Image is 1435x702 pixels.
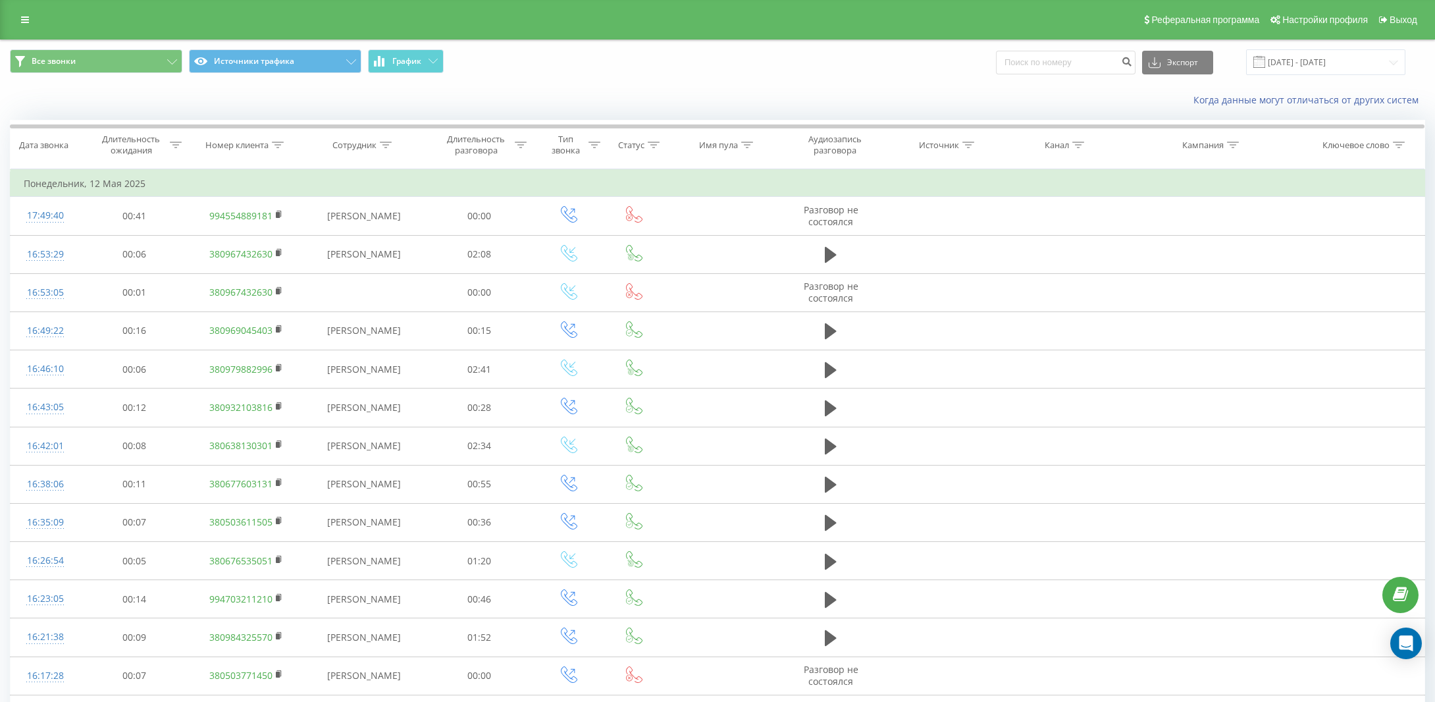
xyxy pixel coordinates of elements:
div: 16:53:05 [24,280,67,306]
span: Разговор не состоялся [804,203,858,228]
div: 17:49:40 [24,203,67,229]
a: 380677603131 [209,477,273,490]
button: Все звонки [10,49,182,73]
td: [PERSON_NAME] [303,503,425,541]
div: Длительность ожидания [96,134,167,156]
button: Источники трафика [189,49,361,73]
div: Статус [618,140,644,151]
td: 00:06 [80,350,190,389]
span: График [392,57,421,66]
td: 01:20 [425,542,534,580]
td: [PERSON_NAME] [303,350,425,389]
span: Выход [1390,14,1417,25]
div: 16:42:01 [24,433,67,459]
div: 16:21:38 [24,624,67,650]
td: 00:15 [425,311,534,350]
td: 00:55 [425,465,534,503]
div: 16:38:06 [24,472,67,497]
td: 00:11 [80,465,190,503]
div: 16:43:05 [24,394,67,420]
td: 00:01 [80,273,190,311]
td: [PERSON_NAME] [303,465,425,503]
div: 16:26:54 [24,548,67,574]
td: Понедельник, 12 Мая 2025 [11,171,1425,197]
div: Кампания [1182,140,1224,151]
span: Разговор не состоялся [804,663,858,688]
td: 00:06 [80,235,190,273]
div: Дата звонка [19,140,68,151]
div: 16:49:22 [24,318,67,344]
td: [PERSON_NAME] [303,311,425,350]
input: Поиск по номеру [996,51,1135,74]
td: 00:41 [80,197,190,235]
td: 00:16 [80,311,190,350]
td: [PERSON_NAME] [303,197,425,235]
span: Реферальная программа [1151,14,1259,25]
td: [PERSON_NAME] [303,657,425,695]
td: 00:00 [425,657,534,695]
td: [PERSON_NAME] [303,427,425,465]
a: Когда данные могут отличаться от других систем [1193,94,1425,106]
td: 02:08 [425,235,534,273]
td: 02:41 [425,350,534,389]
div: Источник [919,140,959,151]
div: Номер клиента [205,140,269,151]
div: Имя пула [699,140,738,151]
div: Сотрудник [332,140,377,151]
td: 01:52 [425,618,534,657]
button: Экспорт [1142,51,1213,74]
td: [PERSON_NAME] [303,389,425,427]
div: 16:53:29 [24,242,67,267]
div: Канал [1045,140,1069,151]
a: 380984325570 [209,631,273,643]
td: 00:09 [80,618,190,657]
span: Разговор не состоялся [804,280,858,304]
td: 00:28 [425,389,534,427]
a: 380967432630 [209,286,273,298]
td: 00:05 [80,542,190,580]
td: 00:12 [80,389,190,427]
td: 00:07 [80,657,190,695]
td: 00:07 [80,503,190,541]
div: Тип звонка [546,134,585,156]
a: 380967432630 [209,248,273,260]
a: 380638130301 [209,439,273,452]
td: [PERSON_NAME] [303,235,425,273]
button: График [368,49,444,73]
td: 00:46 [425,580,534,618]
td: 00:08 [80,427,190,465]
a: 380503611505 [209,516,273,528]
div: Длительность разговора [441,134,511,156]
a: 380676535051 [209,554,273,567]
div: 16:17:28 [24,663,67,689]
a: 380503771450 [209,669,273,682]
a: 994554889181 [209,209,273,222]
a: 380932103816 [209,401,273,414]
div: Ключевое слово [1322,140,1390,151]
div: 16:35:09 [24,510,67,535]
div: Open Intercom Messenger [1390,628,1422,659]
a: 994703211210 [209,593,273,605]
td: 02:34 [425,427,534,465]
td: [PERSON_NAME] [303,580,425,618]
td: 00:00 [425,197,534,235]
td: 00:00 [425,273,534,311]
td: [PERSON_NAME] [303,618,425,657]
div: 16:23:05 [24,586,67,612]
div: 16:46:10 [24,356,67,382]
span: Настройки профиля [1282,14,1368,25]
td: 00:36 [425,503,534,541]
div: Аудиозапись разговора [793,134,878,156]
a: 380969045403 [209,324,273,337]
td: [PERSON_NAME] [303,542,425,580]
td: 00:14 [80,580,190,618]
a: 380979882996 [209,363,273,375]
span: Все звонки [32,56,76,67]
